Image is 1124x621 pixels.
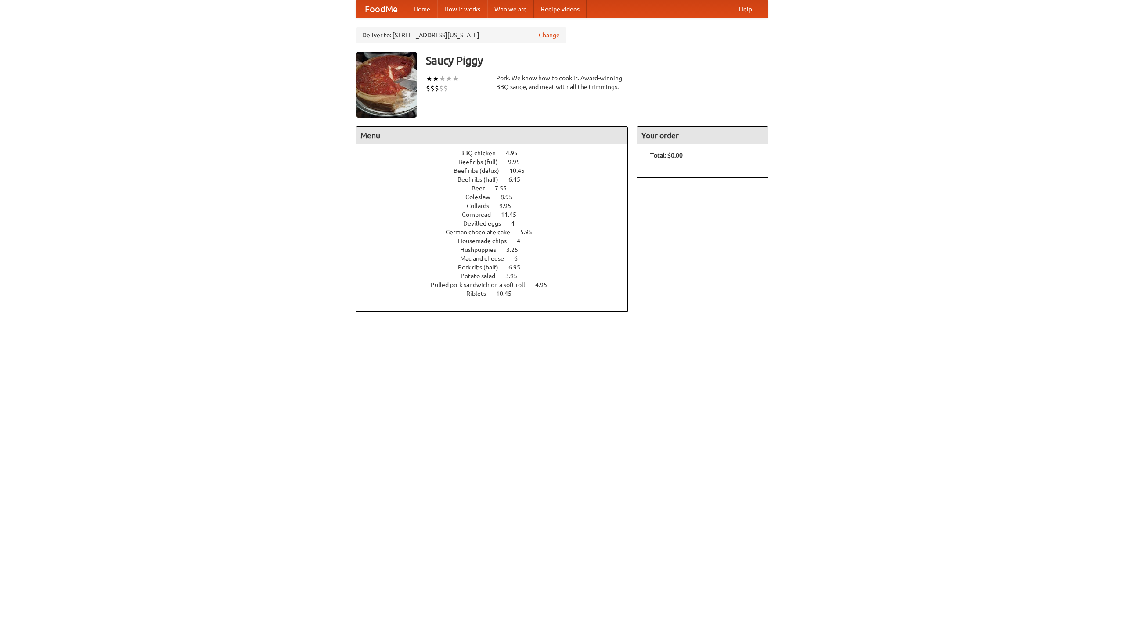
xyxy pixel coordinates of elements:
span: BBQ chicken [460,150,504,157]
li: $ [430,83,435,93]
a: Beef ribs (half) 6.45 [458,176,537,183]
a: Home [407,0,437,18]
span: 3.95 [505,273,526,280]
span: Beef ribs (half) [458,176,507,183]
span: 6.95 [508,264,529,271]
span: 8.95 [501,194,521,201]
a: Mac and cheese 6 [460,255,534,262]
li: $ [426,83,430,93]
a: Who we are [487,0,534,18]
span: Collards [467,202,498,209]
h4: Your order [637,127,768,144]
li: ★ [446,74,452,83]
span: 4 [517,237,529,244]
span: Cornbread [462,211,500,218]
span: German chocolate cake [446,229,519,236]
a: Cornbread 11.45 [462,211,533,218]
a: Hushpuppies 3.25 [460,246,534,253]
span: 4 [511,220,523,227]
li: ★ [439,74,446,83]
span: 3.25 [506,246,527,253]
span: Hushpuppies [460,246,505,253]
span: 7.55 [495,185,515,192]
li: $ [439,83,443,93]
li: ★ [452,74,459,83]
li: ★ [432,74,439,83]
a: Pulled pork sandwich on a soft roll 4.95 [431,281,563,288]
li: $ [435,83,439,93]
a: Potato salad 3.95 [461,273,533,280]
span: Beer [472,185,494,192]
div: Deliver to: [STREET_ADDRESS][US_STATE] [356,27,566,43]
div: Pork. We know how to cook it. Award-winning BBQ sauce, and meat with all the trimmings. [496,74,628,91]
span: 6 [514,255,526,262]
a: Pork ribs (half) 6.95 [458,264,537,271]
a: Change [539,31,560,39]
span: Mac and cheese [460,255,513,262]
h4: Menu [356,127,627,144]
span: Coleslaw [465,194,499,201]
a: Riblets 10.45 [466,290,528,297]
span: 9.95 [508,158,529,165]
a: Beer 7.55 [472,185,523,192]
span: 10.45 [509,167,533,174]
a: Recipe videos [534,0,587,18]
span: Housemade chips [458,237,515,244]
span: Beef ribs (delux) [454,167,508,174]
h3: Saucy Piggy [426,52,768,69]
a: German chocolate cake 5.95 [446,229,548,236]
a: How it works [437,0,487,18]
a: Coleslaw 8.95 [465,194,529,201]
span: Pulled pork sandwich on a soft roll [431,281,534,288]
span: 4.95 [535,281,556,288]
b: Total: $0.00 [650,152,683,159]
a: Devilled eggs 4 [463,220,531,227]
a: Beef ribs (full) 9.95 [458,158,536,165]
span: Pork ribs (half) [458,264,507,271]
span: 4.95 [506,150,526,157]
a: Beef ribs (delux) 10.45 [454,167,541,174]
a: Help [732,0,759,18]
a: BBQ chicken 4.95 [460,150,534,157]
a: FoodMe [356,0,407,18]
a: Collards 9.95 [467,202,527,209]
li: ★ [426,74,432,83]
span: Potato salad [461,273,504,280]
span: Riblets [466,290,495,297]
span: 11.45 [501,211,525,218]
li: $ [443,83,448,93]
span: 9.95 [499,202,520,209]
span: 6.45 [508,176,529,183]
span: 10.45 [496,290,520,297]
span: Beef ribs (full) [458,158,507,165]
img: angular.jpg [356,52,417,118]
span: 5.95 [520,229,541,236]
span: Devilled eggs [463,220,510,227]
a: Housemade chips 4 [458,237,537,244]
